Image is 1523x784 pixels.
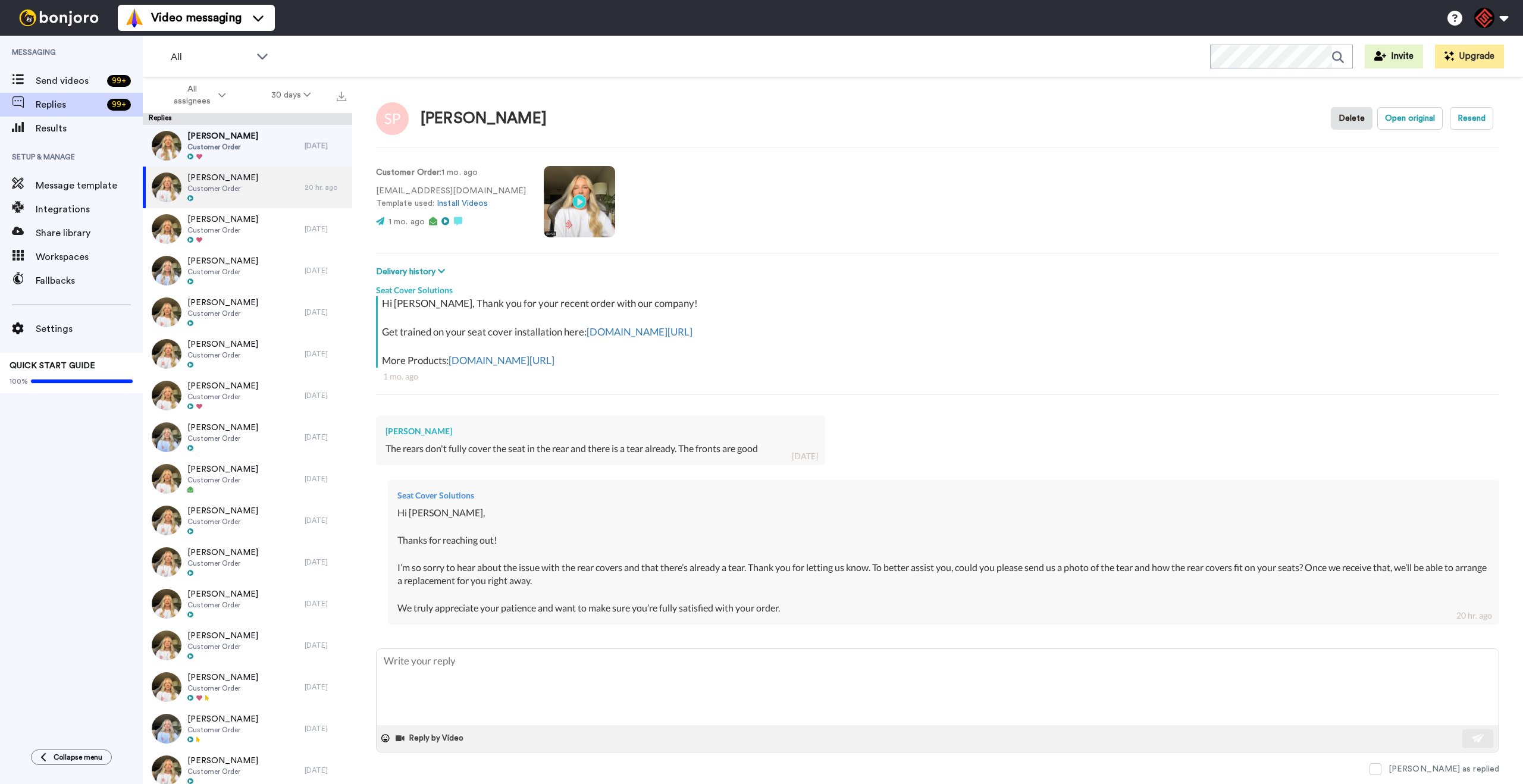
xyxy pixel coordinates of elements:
[187,725,258,735] span: Customer Order
[31,749,112,765] button: Collapse menu
[187,642,258,651] span: Customer Order
[36,274,143,288] span: Fallbacks
[305,391,346,400] div: [DATE]
[1450,107,1493,130] button: Resend
[421,110,547,127] div: [PERSON_NAME]
[305,766,346,775] div: [DATE]
[397,490,1490,501] div: Seat Cover Solutions
[187,184,258,193] span: Customer Order
[187,142,258,152] span: Customer Order
[143,458,352,500] a: [PERSON_NAME]Customer Order[DATE]
[187,422,258,434] span: [PERSON_NAME]
[376,265,449,278] button: Delivery history
[376,167,526,179] p: : 1 mo. ago
[36,202,143,217] span: Integrations
[36,322,143,336] span: Settings
[36,98,102,112] span: Replies
[333,86,350,104] button: Export all results that match these filters now.
[1456,610,1492,622] div: 20 hr. ago
[187,392,258,402] span: Customer Order
[305,557,346,567] div: [DATE]
[305,266,346,275] div: [DATE]
[386,425,816,437] div: [PERSON_NAME]
[305,682,346,692] div: [DATE]
[397,506,1490,615] div: Hi [PERSON_NAME], Thanks for reaching out! I’m so sorry to hear about the issue with the rear cov...
[187,255,258,267] span: [PERSON_NAME]
[125,8,144,27] img: vm-color.svg
[376,185,526,210] p: [EMAIL_ADDRESS][DOMAIN_NAME] Template used:
[587,325,692,338] a: [DOMAIN_NAME][URL]
[792,450,818,462] div: [DATE]
[36,121,143,136] span: Results
[152,214,181,244] img: 0db70c1f-9ce0-4807-80f1-5d7cfd762dd6-thumb.jpg
[305,474,346,484] div: [DATE]
[152,506,181,535] img: de92132a-c6d4-4d94-beff-42c21891442a-thumb.jpg
[143,583,352,625] a: [PERSON_NAME]Customer Order[DATE]
[152,256,181,286] img: 9b378d04-2bb3-4839-8373-308b6e21f757-thumb.jpg
[376,168,440,177] strong: Customer Order
[187,475,258,485] span: Customer Order
[187,267,258,277] span: Customer Order
[143,625,352,666] a: [PERSON_NAME]Customer Order[DATE]
[152,131,181,161] img: 398deb54-9925-44c4-930b-9fce91f32fc7-thumb.jpg
[249,84,334,106] button: 30 days
[152,381,181,410] img: 510d7485-7224-45f7-8d51-e209e135d2ea-thumb.jpg
[337,92,346,101] img: export.svg
[171,50,250,64] span: All
[187,713,258,725] span: [PERSON_NAME]
[152,464,181,494] img: 3d5c8ce4-51f4-4b56-a874-141fb3aa49ed-thumb.jpg
[386,442,816,456] div: The rears don't fully cover the seat in the rear and there is a tear already. The fronts are good
[143,416,352,458] a: [PERSON_NAME]Customer Order[DATE]
[187,214,258,225] span: [PERSON_NAME]
[152,547,181,577] img: f0d36fcb-40ce-41f9-bc78-fb01478e433e-thumb.jpg
[187,297,258,309] span: [PERSON_NAME]
[187,672,258,683] span: [PERSON_NAME]
[1435,45,1504,68] button: Upgrade
[143,250,352,291] a: [PERSON_NAME]Customer Order[DATE]
[107,75,131,87] div: 99 +
[305,641,346,650] div: [DATE]
[383,371,1492,382] div: 1 mo. ago
[305,349,346,359] div: [DATE]
[187,172,258,184] span: [PERSON_NAME]
[187,309,258,318] span: Customer Order
[305,599,346,609] div: [DATE]
[187,434,258,443] span: Customer Order
[187,767,258,776] span: Customer Order
[1331,107,1372,130] button: Delete
[1365,45,1423,68] button: Invite
[305,724,346,733] div: [DATE]
[143,167,352,208] a: [PERSON_NAME]Customer Order20 hr. ago
[143,291,352,333] a: [PERSON_NAME]Customer Order[DATE]
[1377,107,1443,130] button: Open original
[187,350,258,360] span: Customer Order
[107,99,131,111] div: 99 +
[187,600,258,610] span: Customer Order
[36,74,102,88] span: Send videos
[388,218,425,226] span: 1 mo. ago
[36,178,143,193] span: Message template
[187,547,258,559] span: [PERSON_NAME]
[305,516,346,525] div: [DATE]
[376,102,409,135] img: Image of Shamus Peck
[152,422,181,452] img: d54859e9-cf5f-46b9-bba1-5f0ae0fa1de1-thumb.jpg
[152,173,181,202] img: 6f48f6f6-2143-4c3e-82bc-2925ef78c7a5-thumb.jpg
[382,296,1496,368] div: Hi [PERSON_NAME], Thank you for your recent order with our company! Get trained on your seat cove...
[143,125,352,167] a: [PERSON_NAME]Customer Order[DATE]
[152,589,181,619] img: 96e7cb33-0ad0-4b88-82f8-5b0011c9af66-thumb.jpg
[143,113,352,125] div: Replies
[143,208,352,250] a: [PERSON_NAME]Customer Order[DATE]
[187,130,258,142] span: [PERSON_NAME]
[10,377,28,386] span: 100%
[376,278,1499,296] div: Seat Cover Solutions
[143,708,352,749] a: [PERSON_NAME]Customer Order[DATE]
[305,183,346,192] div: 20 hr. ago
[187,683,258,693] span: Customer Order
[168,83,216,107] span: All assignees
[187,630,258,642] span: [PERSON_NAME]
[14,10,104,26] img: bj-logo-header-white.svg
[54,752,102,762] span: Collapse menu
[187,463,258,475] span: [PERSON_NAME]
[394,729,467,747] button: Reply by Video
